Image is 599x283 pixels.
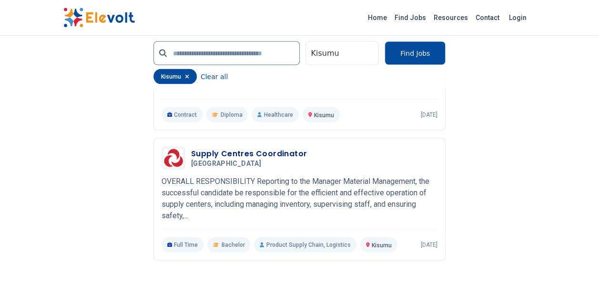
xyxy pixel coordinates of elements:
[551,237,599,283] iframe: Chat Widget
[162,237,204,253] p: Full Time
[385,41,446,65] button: Find Jobs
[220,111,242,119] span: Diploma
[162,146,437,253] a: Aga Khan HospitalSupply Centres Coordinator[GEOGRAPHIC_DATA]OVERALL RESPONSIBILITY Reporting to t...
[391,10,430,25] a: Find Jobs
[364,10,391,25] a: Home
[191,148,307,160] h3: Supply Centres Coordinator
[162,176,437,222] p: OVERALL RESPONSIBILITY Reporting to the Manager Material Management, the successful candidate be ...
[430,10,472,25] a: Resources
[372,242,392,249] span: Kisumu
[201,69,228,84] button: Clear all
[254,237,356,253] p: Product Supply Chain, Logistics
[472,10,503,25] a: Contact
[63,8,135,28] img: Elevolt
[314,112,334,119] span: Kisumu
[421,111,437,119] p: [DATE]
[153,69,197,84] div: kisumu
[252,107,298,122] p: Healthcare
[221,241,244,249] span: Bachelor
[164,149,183,167] img: Aga Khan Hospital
[191,160,261,168] span: [GEOGRAPHIC_DATA]
[421,241,437,249] p: [DATE]
[503,8,532,27] a: Login
[162,107,203,122] p: Contract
